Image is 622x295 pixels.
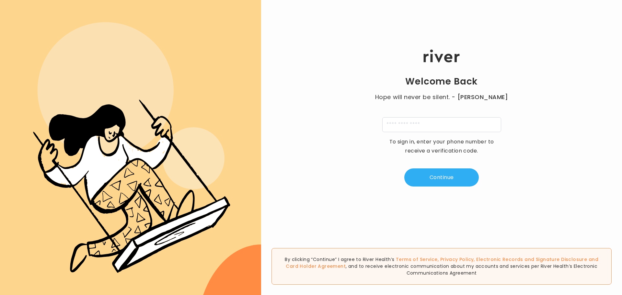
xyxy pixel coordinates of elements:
[405,76,478,87] h1: Welcome Back
[404,168,479,187] button: Continue
[476,256,587,263] a: Electronic Records and Signature Disclosure
[286,263,346,269] a: Card Holder Agreement
[452,93,508,102] span: - [PERSON_NAME]
[385,137,498,155] p: To sign in, enter your phone number to receive a verification code.
[346,263,597,276] span: , and to receive electronic communication about my accounts and services per River Health’s Elect...
[440,256,474,263] a: Privacy Policy
[396,256,438,263] a: Terms of Service
[369,93,514,102] p: Hope will never be silent.
[271,248,612,285] div: By clicking “Continue” I agree to River Health’s
[286,256,598,269] span: , , and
